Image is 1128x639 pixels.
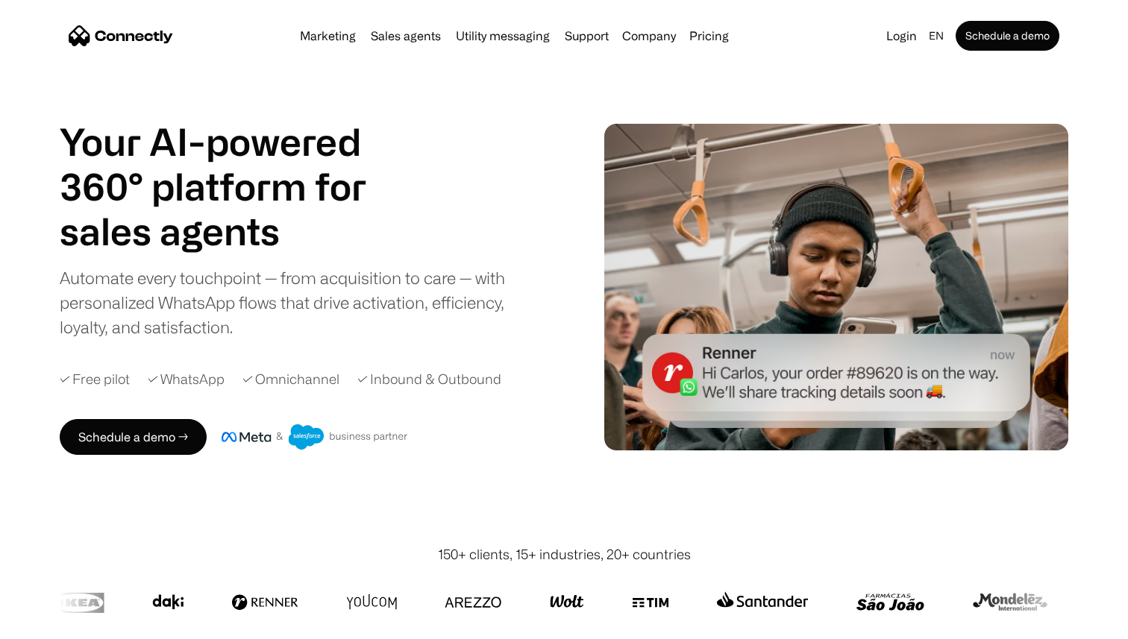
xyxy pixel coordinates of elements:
[622,25,676,46] div: Company
[242,369,339,389] div: ✓ Omnichannel
[60,369,130,389] div: ✓ Free pilot
[60,119,403,209] h1: Your AI-powered 360° platform for
[450,30,556,42] a: Utility messaging
[60,419,207,455] a: Schedule a demo →
[30,613,90,634] ul: Language list
[60,209,403,254] h1: sales agents
[438,544,691,564] div: 150+ clients, 15+ industries, 20+ countries
[683,30,735,42] a: Pricing
[365,30,447,42] a: Sales agents
[15,611,90,634] aside: Language selected: English
[618,25,680,46] div: Company
[956,21,1059,51] a: Schedule a demo
[148,369,225,389] div: ✓ WhatsApp
[357,369,501,389] div: ✓ Inbound & Outbound
[222,424,408,450] img: Meta and Salesforce business partner badge.
[60,265,530,339] div: Automate every touchpoint — from acquisition to care — with personalized WhatsApp flows that driv...
[294,30,362,42] a: Marketing
[929,25,944,46] div: en
[923,25,953,46] div: en
[60,209,403,254] div: 1 of 4
[559,30,615,42] a: Support
[880,25,923,46] a: Login
[60,209,403,254] div: carousel
[69,25,173,47] a: home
